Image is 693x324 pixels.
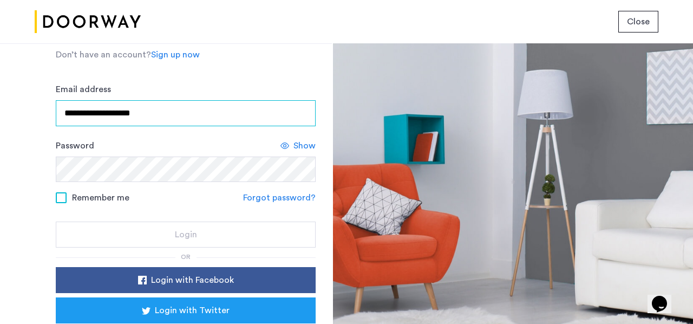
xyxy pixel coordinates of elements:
span: Login with Twitter [155,304,230,317]
span: Login [175,228,197,241]
a: Forgot password? [243,191,316,204]
span: or [181,254,191,260]
span: Login with Facebook [151,274,234,287]
label: Password [56,139,94,152]
label: Email address [56,83,111,96]
span: Remember me [72,191,129,204]
img: logo [35,2,141,42]
span: Show [293,139,316,152]
span: Close [627,15,650,28]
button: button [618,11,658,33]
button: button [56,267,316,293]
iframe: chat widget [648,281,682,313]
span: Don’t have an account? [56,50,151,59]
button: button [56,297,316,323]
button: button [56,222,316,248]
a: Sign up now [151,48,200,61]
